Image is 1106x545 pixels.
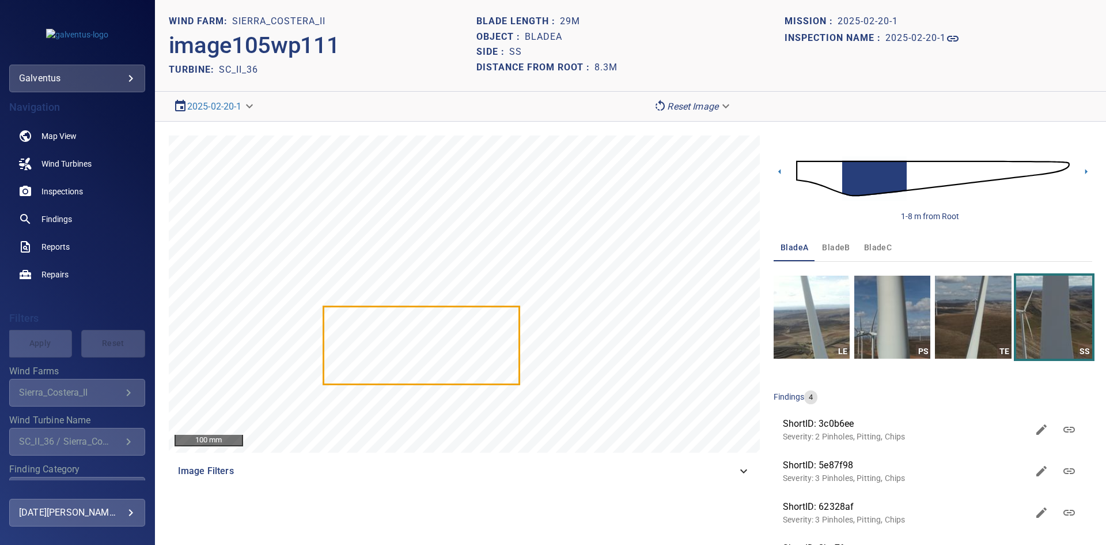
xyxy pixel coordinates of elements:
a: repairs noActive [9,261,145,288]
a: inspections noActive [9,178,145,205]
div: Finding Category [9,477,145,505]
img: galventus-logo [46,29,108,40]
a: findings noActive [9,205,145,233]
a: map noActive [9,122,145,150]
h1: WIND FARM: [169,16,232,27]
span: Findings [41,213,72,225]
div: [DATE][PERSON_NAME] [19,503,135,522]
div: 2025-02-20-1 [169,96,260,116]
a: LE [774,276,850,359]
div: SC_II_36 / Sierra_Costera_II [19,436,122,447]
div: PS [916,344,930,359]
div: LE [835,344,850,359]
a: PS [854,276,930,359]
h1: 29m [560,16,580,27]
img: d [796,145,1070,212]
div: Wind Farms [9,379,145,407]
h1: Distance from root : [476,62,594,73]
h1: 2025-02-20-1 [838,16,898,27]
h1: Side : [476,47,509,58]
em: Reset Image [667,101,718,112]
span: Wind Turbines [41,158,92,170]
h2: SC_II_36 [219,64,258,75]
span: Repairs [41,269,69,280]
label: Wind Farms [9,367,145,376]
a: 2025-02-20-1 [885,32,960,46]
div: galventus [9,65,145,92]
span: ShortID: 3c0b6ee [783,417,1028,431]
span: bladeA [781,240,808,255]
p: Severity: 3 Pinholes, Pitting, Chips [783,514,1028,525]
h2: TURBINE: [169,64,219,75]
h1: 8.3m [594,62,618,73]
span: ShortID: 5e87f98 [783,458,1028,472]
p: Severity: 3 Pinholes, Pitting, Chips [783,472,1028,484]
a: reports noActive [9,233,145,261]
div: galventus [19,69,135,88]
a: SS [1016,276,1092,359]
span: Reports [41,241,70,253]
h1: Sierra_Costera_II [232,16,325,27]
span: bladeB [822,240,850,255]
h1: Mission : [785,16,838,27]
h1: bladeA [525,32,562,43]
a: TE [935,276,1011,359]
label: Finding Category [9,465,145,474]
span: Inspections [41,186,83,197]
h1: Inspection name : [785,33,885,44]
h4: Navigation [9,102,145,113]
a: 2025-02-20-1 [187,101,242,112]
span: Map View [41,130,77,142]
div: TE [997,344,1012,359]
div: Wind Turbine Name [9,428,145,456]
h1: 2025-02-20-1 [885,33,946,44]
div: Image Filters [169,457,760,485]
h1: Blade length : [476,16,560,27]
div: SS [1078,344,1092,359]
span: findings [774,392,804,401]
div: Reset Image [649,96,737,116]
span: 4 [804,392,817,403]
h1: SS [509,47,522,58]
p: Severity: 2 Pinholes, Pitting, Chips [783,431,1028,442]
label: Wind Turbine Name [9,416,145,425]
h2: image105wp111 [169,32,340,59]
span: bladeC [864,240,892,255]
a: windturbines noActive [9,150,145,178]
h4: Filters [9,313,145,324]
div: Sierra_Costera_II [19,387,122,398]
h1: Object : [476,32,525,43]
span: ShortID: 62328af [783,500,1028,514]
span: Image Filters [178,464,737,478]
div: 1-8 m from Root [901,211,959,222]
